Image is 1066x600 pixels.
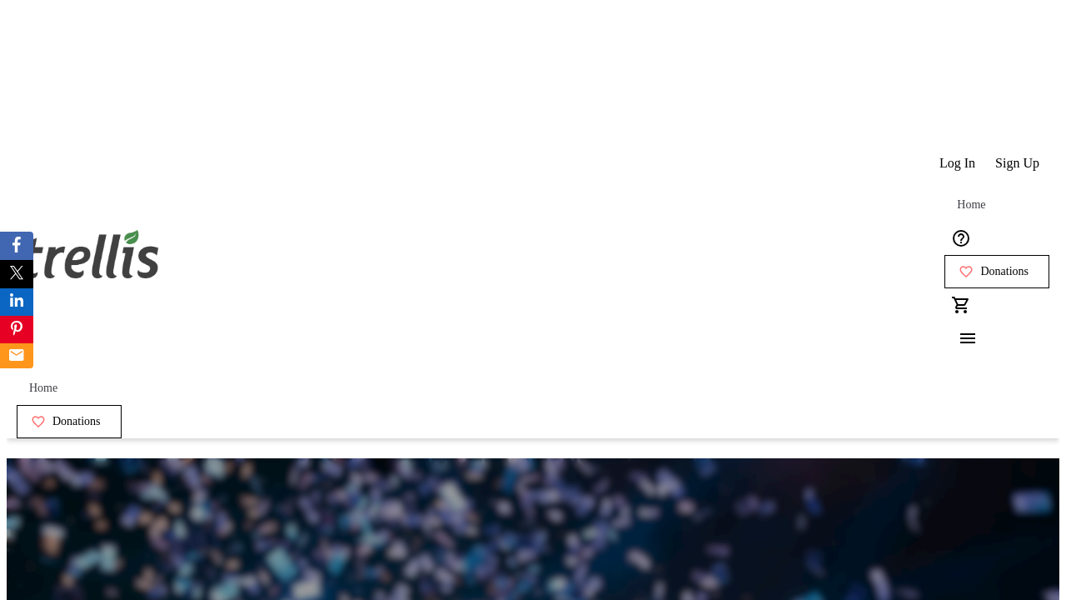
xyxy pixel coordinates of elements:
span: Log In [939,156,975,171]
a: Home [944,188,998,222]
img: Orient E2E Organization 0PACP5CeQd's Logo [17,212,165,295]
a: Home [17,372,70,405]
span: Sign Up [995,156,1039,171]
button: Menu [944,322,978,355]
span: Donations [980,265,1029,278]
span: Donations [52,415,101,428]
span: Home [29,382,57,395]
button: Sign Up [985,147,1049,180]
span: Home [957,198,985,212]
a: Donations [944,255,1049,288]
a: Donations [17,405,122,438]
button: Log In [929,147,985,180]
button: Help [944,222,978,255]
button: Cart [944,288,978,322]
